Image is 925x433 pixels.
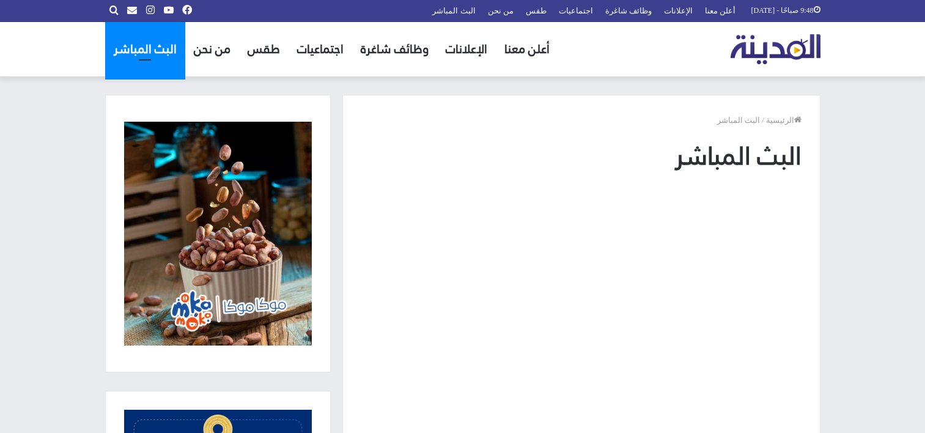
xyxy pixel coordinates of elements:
a: الإعلانات [437,22,496,76]
h1: البث المباشر [361,139,802,174]
a: من نحن [185,22,239,76]
a: أعلن معنا [496,22,558,76]
a: وظائف شاغرة [352,22,437,76]
a: الرئيسية [766,116,802,125]
em: / [762,116,764,125]
a: البث المباشر [105,22,185,76]
a: اجتماعيات [289,22,352,76]
span: البث المباشر [717,116,760,125]
a: طقس [239,22,289,76]
img: تلفزيون المدينة [731,34,820,64]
